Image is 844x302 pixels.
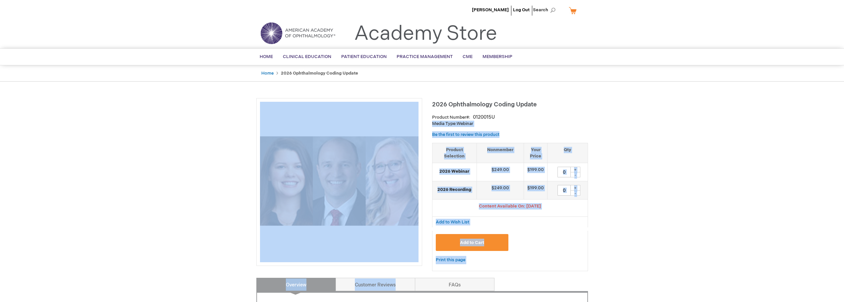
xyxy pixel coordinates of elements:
[432,132,499,137] a: Be the first to review this product
[397,54,453,59] span: Practice Management
[281,71,358,76] strong: 2026 Ophthalmology Coding Update
[533,3,558,17] span: Search
[415,278,494,291] a: FAQs
[436,219,469,225] span: Add to Wish List
[256,278,336,291] a: Overview
[557,167,571,177] input: Qty
[260,54,273,59] span: Home
[524,181,548,200] td: $199.00
[432,121,457,126] strong: Media Type:
[483,54,512,59] span: Membership
[436,234,509,251] button: Add to Cart
[477,163,524,181] td: $249.00
[570,185,580,191] div: +
[477,143,524,163] th: Nonmember
[524,163,548,181] td: $199.00
[479,204,541,209] span: Content Available On: [DATE]
[513,7,530,13] a: Log Out
[432,115,470,120] strong: Product Number
[354,22,497,46] a: Academy Store
[336,278,415,291] a: Customer Reviews
[436,256,465,264] a: Print this page
[283,54,331,59] span: Clinical Education
[432,121,588,127] p: Webinar
[432,143,477,163] th: Product Selection
[261,71,274,76] a: Home
[436,187,473,193] strong: 2026 Recording
[570,172,580,177] div: -
[472,7,509,13] a: [PERSON_NAME]
[557,185,571,196] input: Qty
[548,143,588,163] th: Qty
[460,240,484,245] span: Add to Cart
[477,181,524,200] td: $249.00
[260,102,419,260] img: 2026 Ophthalmology Coding Update
[570,190,580,196] div: -
[524,143,548,163] th: Your Price
[473,114,495,121] div: 0120015U
[341,54,387,59] span: Patient Education
[436,168,473,175] strong: 2026 Webinar
[463,54,473,59] span: CME
[570,167,580,172] div: +
[436,219,469,225] a: Add to Wish List
[432,101,537,108] span: 2026 Ophthalmology Coding Update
